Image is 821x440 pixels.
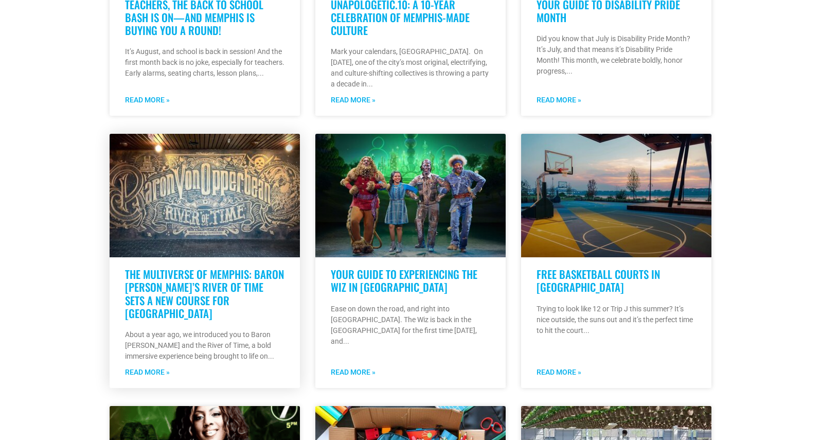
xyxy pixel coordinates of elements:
p: Mark your calendars, [GEOGRAPHIC_DATA]. On [DATE], one of the city’s most original, electrifying,... [331,46,490,90]
p: It’s August, and school is back in session! And the first month back is no joke, especially for t... [125,46,284,79]
a: Free outdoor basketball court with colorful geometric patterns inspired by Memphis design, situat... [521,134,711,257]
a: Read more about Free Basketball Courts in Memphis [537,367,581,378]
a: The Multiverse of Memphis: Baron [PERSON_NAME]’s River of Time Sets a New Course for [GEOGRAPHIC_... [125,266,284,321]
a: Read more about Your Guide to Experiencing The Wiz in Memphis [331,367,376,378]
p: Trying to look like 12 or Trip J this summer? It’s nice outside, the suns out and it’s the perfec... [537,304,696,336]
a: Read more about Teachers, the Back to School Bash Is On—And Memphis Is Buying You A Round! [125,95,170,105]
a: Read more about Your Guide to Disability Pride Month [537,95,581,105]
p: Ease on down the road, and right into [GEOGRAPHIC_DATA]. The Wiz is back in the [GEOGRAPHIC_DATA]... [331,304,490,347]
a: Free Basketball Courts in [GEOGRAPHIC_DATA] [537,266,660,295]
a: Four actors in colorful costumes pose on stage in front of a green, whimsical backdrop resembling... [315,134,506,257]
a: A mural reads "The Adventures of Baron Von Opperbean and the River of Time" with ornate lettering... [110,134,300,257]
p: Did you know that July is Disability Pride Month? It’s July, and that means it’s Disability Pride... [537,33,696,77]
a: Read more about UNAPOLOGETIC.10: A 10-Year Celebration of Memphis-Made Culture [331,95,376,105]
a: Read more about The Multiverse of Memphis: Baron Von Opperbean’s River of Time Sets a New Course ... [125,367,170,378]
p: About a year ago, we introduced you to Baron [PERSON_NAME] and the River of Time, a bold immersiv... [125,329,284,362]
a: Your Guide to Experiencing The Wiz in [GEOGRAPHIC_DATA] [331,266,477,295]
